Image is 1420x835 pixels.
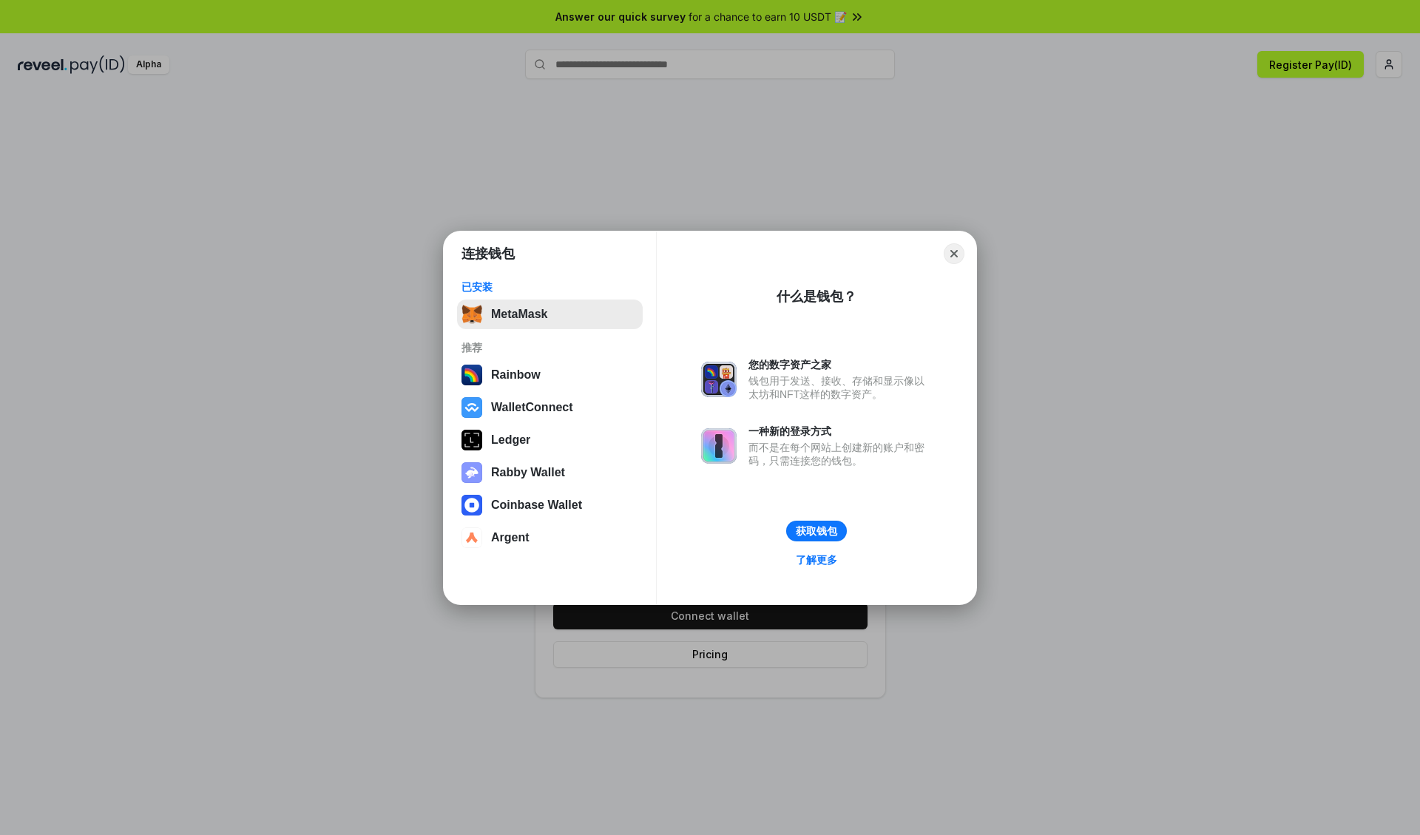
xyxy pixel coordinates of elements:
[461,430,482,450] img: svg+xml,%3Csvg%20xmlns%3D%22http%3A%2F%2Fwww.w3.org%2F2000%2Fsvg%22%20width%3D%2228%22%20height%3...
[457,458,643,487] button: Rabby Wallet
[491,308,547,321] div: MetaMask
[701,428,737,464] img: svg+xml,%3Csvg%20xmlns%3D%22http%3A%2F%2Fwww.w3.org%2F2000%2Fsvg%22%20fill%3D%22none%22%20viewBox...
[491,401,573,414] div: WalletConnect
[748,425,932,438] div: 一种新的登录方式
[461,527,482,548] img: svg+xml,%3Csvg%20width%3D%2228%22%20height%3D%2228%22%20viewBox%3D%220%200%2028%2028%22%20fill%3D...
[491,531,530,544] div: Argent
[461,245,515,263] h1: 连接钱包
[457,490,643,520] button: Coinbase Wallet
[461,341,638,354] div: 推荐
[796,553,837,567] div: 了解更多
[461,365,482,385] img: svg+xml,%3Csvg%20width%3D%22120%22%20height%3D%22120%22%20viewBox%3D%220%200%20120%20120%22%20fil...
[457,300,643,329] button: MetaMask
[457,425,643,455] button: Ledger
[944,243,964,264] button: Close
[777,288,856,305] div: 什么是钱包？
[787,550,846,569] a: 了解更多
[461,280,638,294] div: 已安装
[491,368,541,382] div: Rainbow
[748,441,932,467] div: 而不是在每个网站上创建新的账户和密码，只需连接您的钱包。
[491,498,582,512] div: Coinbase Wallet
[491,433,530,447] div: Ledger
[457,523,643,552] button: Argent
[461,462,482,483] img: svg+xml,%3Csvg%20xmlns%3D%22http%3A%2F%2Fwww.w3.org%2F2000%2Fsvg%22%20fill%3D%22none%22%20viewBox...
[491,466,565,479] div: Rabby Wallet
[461,495,482,515] img: svg+xml,%3Csvg%20width%3D%2228%22%20height%3D%2228%22%20viewBox%3D%220%200%2028%2028%22%20fill%3D...
[748,358,932,371] div: 您的数字资产之家
[796,524,837,538] div: 获取钱包
[461,397,482,418] img: svg+xml,%3Csvg%20width%3D%2228%22%20height%3D%2228%22%20viewBox%3D%220%200%2028%2028%22%20fill%3D...
[748,374,932,401] div: 钱包用于发送、接收、存储和显示像以太坊和NFT这样的数字资产。
[786,521,847,541] button: 获取钱包
[457,360,643,390] button: Rainbow
[457,393,643,422] button: WalletConnect
[701,362,737,397] img: svg+xml,%3Csvg%20xmlns%3D%22http%3A%2F%2Fwww.w3.org%2F2000%2Fsvg%22%20fill%3D%22none%22%20viewBox...
[461,304,482,325] img: svg+xml,%3Csvg%20fill%3D%22none%22%20height%3D%2233%22%20viewBox%3D%220%200%2035%2033%22%20width%...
